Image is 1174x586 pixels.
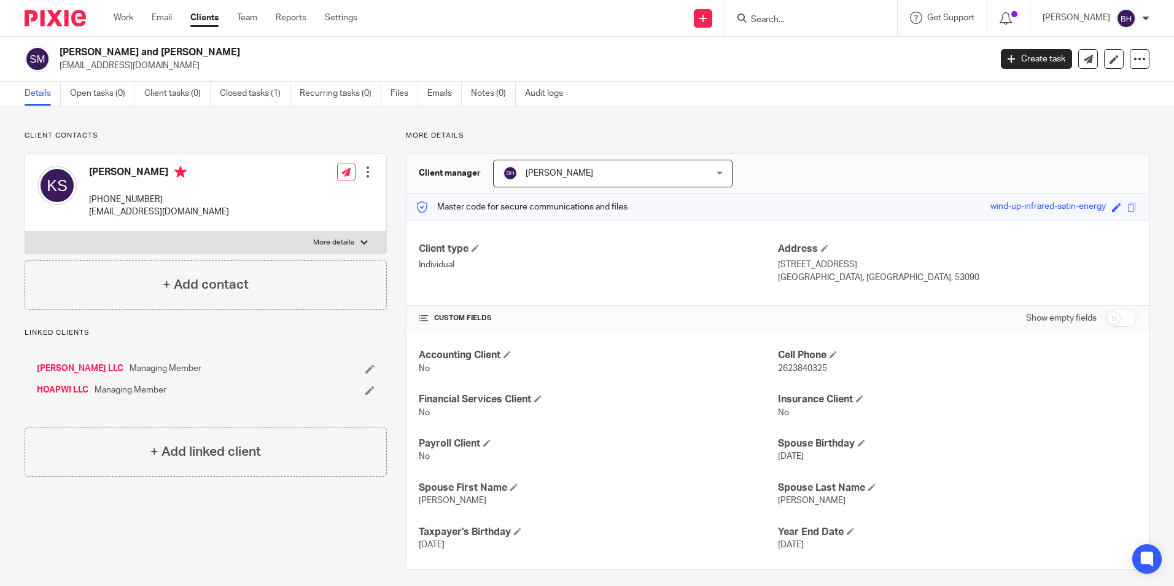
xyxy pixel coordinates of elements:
h4: CUSTOM FIELDS [419,313,777,323]
img: svg%3E [37,166,77,205]
span: No [778,408,789,417]
p: Individual [419,259,777,271]
p: [PHONE_NUMBER] [89,193,229,206]
span: 2623840325 [778,364,827,373]
h4: Insurance Client [778,393,1137,406]
a: Closed tasks (1) [220,82,290,106]
h4: Taxpayer's Birthday [419,526,777,539]
a: Email [152,12,172,24]
h4: Accounting Client [419,349,777,362]
h4: + Add contact [163,275,249,294]
span: Managing Member [130,362,201,375]
span: No [419,452,430,461]
a: Recurring tasks (0) [300,82,381,106]
i: Primary [174,166,187,178]
h4: Year End Date [778,526,1137,539]
p: Linked clients [25,328,387,338]
p: Master code for secure communications and files [416,201,628,213]
a: Files [391,82,418,106]
img: Pixie [25,10,86,26]
span: No [419,364,430,373]
p: [GEOGRAPHIC_DATA], [GEOGRAPHIC_DATA], 53090 [778,272,1137,284]
img: svg%3E [1116,9,1136,28]
a: Settings [325,12,357,24]
h4: Financial Services Client [419,393,777,406]
input: Search [750,15,860,26]
a: HOAPWI LLC [37,384,88,396]
a: Audit logs [525,82,572,106]
p: [PERSON_NAME] [1043,12,1110,24]
span: [PERSON_NAME] [526,169,593,178]
img: svg%3E [25,46,50,72]
a: Details [25,82,61,106]
h4: Client type [419,243,777,256]
h4: [PERSON_NAME] [89,166,229,181]
span: [PERSON_NAME] [419,496,486,505]
span: [DATE] [419,541,445,549]
a: [PERSON_NAME] LLC [37,362,123,375]
h4: Payroll Client [419,437,777,450]
h4: + Add linked client [150,442,261,461]
a: Notes (0) [471,82,516,106]
a: Client tasks (0) [144,82,211,106]
a: Team [237,12,257,24]
span: [DATE] [778,452,804,461]
img: svg%3E [503,166,518,181]
p: Client contacts [25,131,387,141]
p: [STREET_ADDRESS] [778,259,1137,271]
h2: [PERSON_NAME] and [PERSON_NAME] [60,46,798,59]
a: Clients [190,12,219,24]
span: [PERSON_NAME] [778,496,846,505]
a: Create task [1001,49,1072,69]
span: [DATE] [778,541,804,549]
p: More details [313,238,354,248]
h4: Spouse Last Name [778,482,1137,494]
span: Managing Member [95,384,166,396]
a: Reports [276,12,306,24]
p: [EMAIL_ADDRESS][DOMAIN_NAME] [89,206,229,218]
h4: Spouse Birthday [778,437,1137,450]
p: More details [406,131,1149,141]
span: Get Support [927,14,974,22]
p: [EMAIL_ADDRESS][DOMAIN_NAME] [60,60,982,72]
label: Show empty fields [1026,312,1097,324]
a: Emails [427,82,462,106]
span: No [419,408,430,417]
a: Open tasks (0) [70,82,135,106]
h4: Address [778,243,1137,256]
a: Work [114,12,133,24]
h3: Client manager [419,167,481,179]
div: wind-up-infrared-satin-energy [990,200,1106,214]
h4: Cell Phone [778,349,1137,362]
h4: Spouse First Name [419,482,777,494]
